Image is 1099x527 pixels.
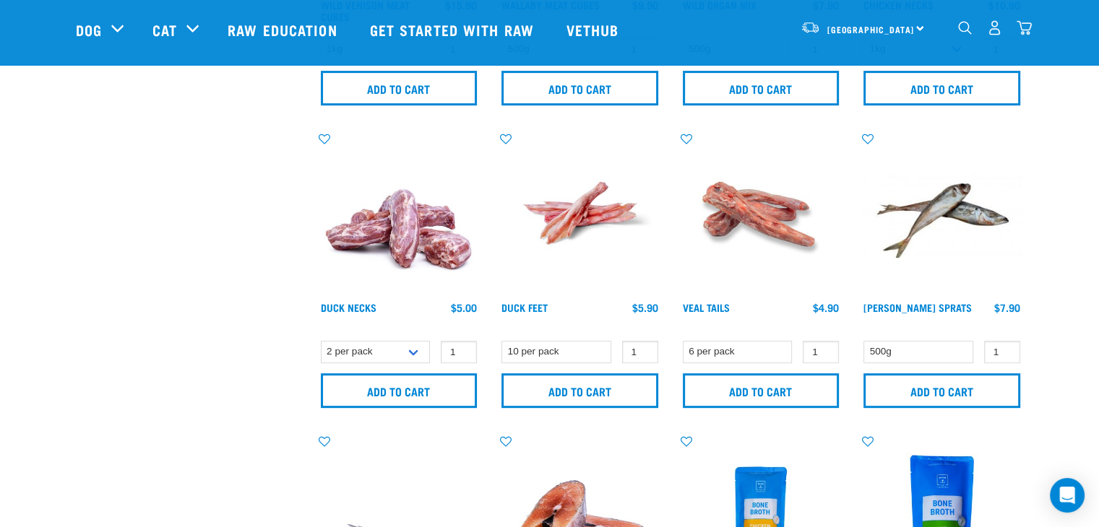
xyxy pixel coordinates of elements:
[803,341,839,363] input: 1
[213,1,355,58] a: Raw Education
[321,71,478,105] input: Add to cart
[501,71,658,105] input: Add to cart
[984,341,1020,363] input: 1
[1017,20,1032,35] img: home-icon@2x.png
[863,71,1020,105] input: Add to cart
[501,373,658,408] input: Add to cart
[321,373,478,408] input: Add to cart
[321,305,376,310] a: Duck Necks
[958,21,972,35] img: home-icon-1@2x.png
[622,341,658,363] input: 1
[441,341,477,363] input: 1
[863,373,1020,408] input: Add to cart
[451,302,477,313] div: $5.00
[683,305,730,310] a: Veal Tails
[632,302,658,313] div: $5.90
[355,1,552,58] a: Get started with Raw
[860,131,1024,295] img: Jack Mackarel Sparts Raw Fish For Dogs
[827,27,915,32] span: [GEOGRAPHIC_DATA]
[1050,478,1085,513] div: Open Intercom Messenger
[994,302,1020,313] div: $7.90
[152,19,177,40] a: Cat
[552,1,637,58] a: Vethub
[679,131,843,295] img: Veal Tails
[317,131,481,295] img: Pile Of Duck Necks For Pets
[683,71,840,105] input: Add to cart
[813,302,839,313] div: $4.90
[501,305,548,310] a: Duck Feet
[863,305,972,310] a: [PERSON_NAME] Sprats
[801,21,820,34] img: van-moving.png
[987,20,1002,35] img: user.png
[683,373,840,408] input: Add to cart
[498,131,662,295] img: Raw Essentials Duck Feet Raw Meaty Bones For Dogs
[76,19,102,40] a: Dog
